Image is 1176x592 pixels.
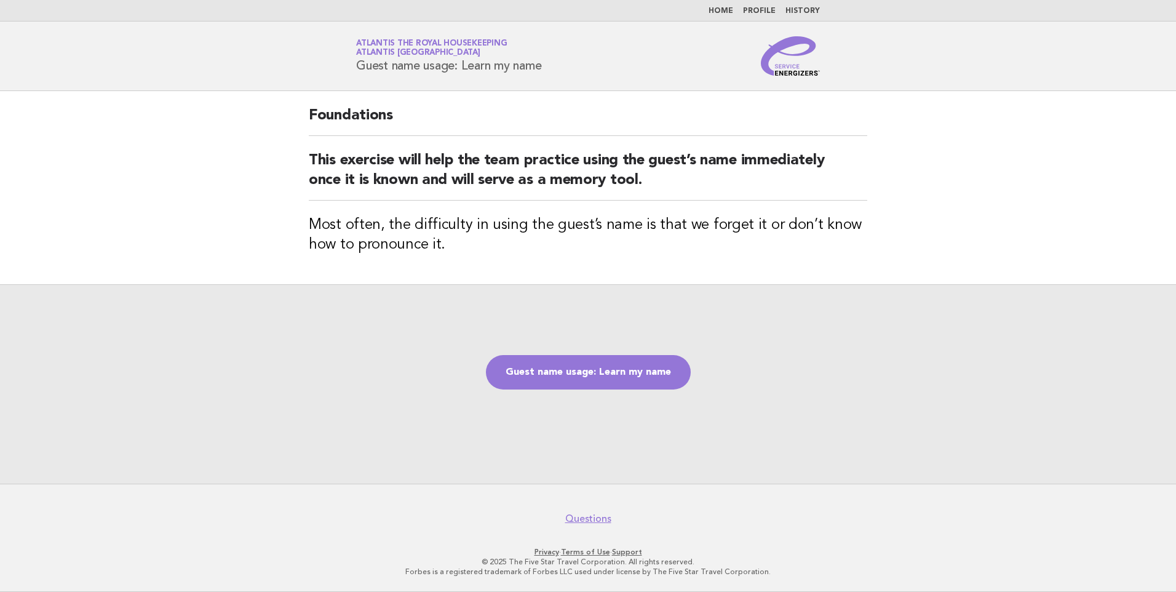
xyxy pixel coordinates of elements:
[761,36,820,76] img: Service Energizers
[486,355,691,390] a: Guest name usage: Learn my name
[534,548,559,556] a: Privacy
[212,567,964,577] p: Forbes is a registered trademark of Forbes LLC used under license by The Five Star Travel Corpora...
[561,548,610,556] a: Terms of Use
[309,106,867,136] h2: Foundations
[309,151,867,201] h2: This exercise will help the team practice using the guest’s name immediately once it is known and...
[212,547,964,557] p: · ·
[309,215,867,255] h3: Most often, the difficulty in using the guest’s name is that we forget it or don’t know how to pr...
[565,513,611,525] a: Questions
[612,548,642,556] a: Support
[356,40,541,72] h1: Guest name usage: Learn my name
[212,557,964,567] p: © 2025 The Five Star Travel Corporation. All rights reserved.
[356,39,507,57] a: Atlantis the Royal HousekeepingAtlantis [GEOGRAPHIC_DATA]
[743,7,776,15] a: Profile
[709,7,733,15] a: Home
[785,7,820,15] a: History
[356,49,480,57] span: Atlantis [GEOGRAPHIC_DATA]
